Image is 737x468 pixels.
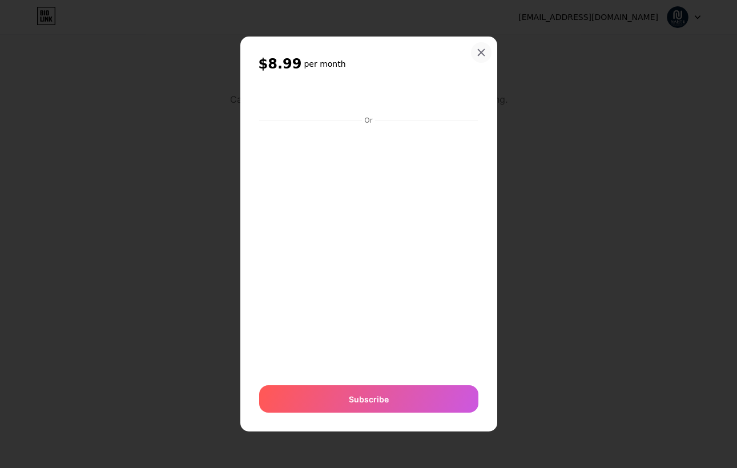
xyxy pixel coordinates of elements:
[259,85,478,112] iframe: Secure payment button frame
[362,116,374,125] div: Or
[259,55,302,73] span: $8.99
[257,126,481,374] iframe: Secure payment input frame
[349,393,389,405] span: Subscribe
[304,58,345,70] h6: per month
